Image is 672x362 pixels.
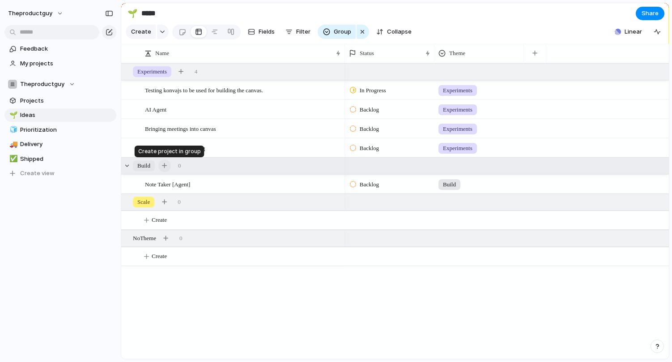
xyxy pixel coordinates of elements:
[334,27,351,36] span: Group
[4,6,68,21] button: theproductguy
[443,180,456,189] span: Build
[443,86,472,95] span: Experiments
[373,25,415,39] button: Collapse
[449,49,465,58] span: Theme
[4,152,116,166] a: ✅Shipped
[131,27,151,36] span: Create
[128,7,137,19] div: 🌱
[9,139,16,150] div: 🚚
[636,7,664,20] button: Share
[8,111,17,120] button: 🌱
[20,44,113,53] span: Feedback
[8,125,17,134] button: 🧊
[137,198,150,207] span: Scale
[8,140,17,149] button: 🚚
[145,179,190,189] span: Note Taker [Agent]
[152,215,167,224] span: Create
[9,125,16,135] div: 🧊
[179,234,183,243] span: 0
[135,146,204,157] div: Create project in group
[20,80,64,89] span: Theproductguy
[625,27,642,36] span: Linear
[360,180,379,189] span: Backlog
[9,154,16,164] div: ✅
[178,198,181,207] span: 0
[137,161,150,170] span: Build
[360,125,379,134] span: Backlog
[145,123,216,134] span: Bringing meetings into canvas
[360,105,379,114] span: Backlog
[20,140,113,149] span: Delivery
[8,155,17,164] button: ✅
[20,169,55,178] span: Create view
[296,27,310,36] span: Filter
[126,25,156,39] button: Create
[20,96,113,105] span: Projects
[4,42,116,56] a: Feedback
[4,167,116,180] button: Create view
[611,25,646,39] button: Linear
[642,9,659,18] span: Share
[125,6,140,21] button: 🌱
[244,25,278,39] button: Fields
[282,25,314,39] button: Filter
[360,49,374,58] span: Status
[4,123,116,137] a: 🧊Prioritization
[360,144,379,153] span: Backlog
[145,85,263,95] span: Testing konvajs to be used for building the canvas.
[178,161,181,170] span: 0
[4,108,116,122] a: 🌱Ideas
[4,78,116,91] button: Theproductguy
[133,234,156,243] span: No Theme
[360,86,386,95] span: In Progress
[4,138,116,151] a: 🚚Delivery
[443,105,472,114] span: Experiments
[8,9,52,18] span: theproductguy
[9,110,16,121] div: 🌱
[145,142,205,153] span: Image uploader | Framing
[145,104,166,114] span: AI Agent
[137,67,167,76] span: Experiments
[20,155,113,164] span: Shipped
[195,67,198,76] span: 4
[4,57,116,70] a: My projects
[20,59,113,68] span: My projects
[387,27,412,36] span: Collapse
[155,49,169,58] span: Name
[318,25,356,39] button: Group
[152,252,167,261] span: Create
[20,125,113,134] span: Prioritization
[443,144,472,153] span: Experiments
[259,27,275,36] span: Fields
[443,125,472,134] span: Experiments
[20,111,113,120] span: Ideas
[4,94,116,108] a: Projects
